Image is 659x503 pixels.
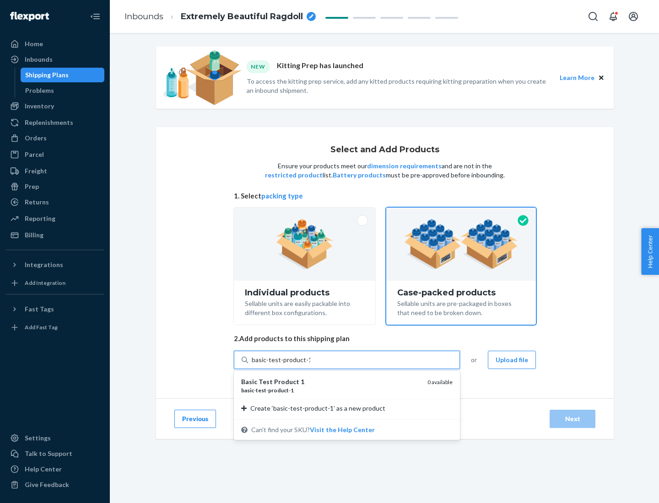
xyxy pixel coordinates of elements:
[624,7,643,26] button: Open account menu
[25,150,44,159] div: Parcel
[5,276,104,290] a: Add Integration
[427,379,453,385] span: 0 available
[5,462,104,476] a: Help Center
[21,68,105,82] a: Shipping Plans
[25,449,72,458] div: Talk to Support
[268,387,289,394] em: product
[333,171,386,180] button: Battery products
[25,214,55,223] div: Reporting
[5,446,104,461] a: Talk to Support
[256,387,266,394] em: test
[261,191,303,201] button: packing type
[124,11,163,21] a: Inbounds
[25,86,54,95] div: Problems
[330,145,439,155] h1: Select and Add Products
[117,3,323,30] ol: breadcrumbs
[25,102,54,111] div: Inventory
[25,198,49,207] div: Returns
[25,260,63,269] div: Integrations
[247,60,270,73] div: NEW
[641,228,659,275] button: Help Center
[25,230,43,240] div: Billing
[247,77,551,95] p: To access the kitting prep service, add any kitted products requiring kitting preparation when yo...
[5,320,104,335] a: Add Fast Tag
[550,410,595,428] button: Next
[488,351,536,369] button: Upload file
[5,431,104,445] a: Settings
[5,179,104,194] a: Prep
[301,378,304,385] em: 1
[245,297,364,317] div: Sellable units are easily packable into different box configurations.
[604,7,622,26] button: Open notifications
[5,164,104,178] a: Freight
[596,73,606,83] button: Close
[234,334,536,343] span: 2. Add products to this shipping plan
[25,433,51,443] div: Settings
[5,131,104,145] a: Orders
[291,387,294,394] em: 1
[174,410,216,428] button: Previous
[25,465,62,474] div: Help Center
[25,39,43,48] div: Home
[25,166,47,176] div: Freight
[404,219,518,269] img: case-pack.59cecea509d18c883b923b81aeac6d0b.png
[276,219,333,269] img: individual-pack.facf35554cb0f1810c75b2bd6df2d64e.png
[259,378,273,385] em: Test
[5,257,104,272] button: Integrations
[25,70,69,80] div: Shipping Plans
[310,425,375,434] button: Basic Test Product 1basic-test-product-10 availableCreate ‘basic-test-product-1’ as a new product...
[181,11,303,23] span: Extremely Beautiful Ragdoll
[557,414,588,423] div: Next
[367,161,442,171] button: dimension requirements
[251,425,375,434] span: Can't find your SKU?
[274,378,299,385] em: Product
[25,279,65,287] div: Add Integration
[5,477,104,492] button: Give Feedback
[265,171,323,180] button: restricted product
[25,182,39,191] div: Prep
[86,7,104,26] button: Close Navigation
[250,404,385,413] span: Create ‘basic-test-product-1’ as a new product
[25,305,54,314] div: Fast Tags
[5,147,104,162] a: Parcel
[5,228,104,242] a: Billing
[241,386,420,394] div: - - -
[5,302,104,316] button: Fast Tags
[25,480,69,489] div: Give Feedback
[252,355,310,364] input: Basic Test Product 1basic-test-product-10 availableCreate ‘basic-test-product-1’ as a new product...
[234,191,536,201] span: 1. Select
[5,52,104,67] a: Inbounds
[264,161,506,180] p: Ensure your products meet our and are not in the list. must be pre-approved before inbounding.
[5,195,104,209] a: Returns
[5,37,104,51] a: Home
[25,55,53,64] div: Inbounds
[471,355,477,364] span: or
[241,387,254,394] em: basic
[25,134,47,143] div: Orders
[25,118,73,127] div: Replenishments
[245,288,364,297] div: Individual products
[25,323,58,331] div: Add Fast Tag
[560,73,594,83] button: Learn More
[5,115,104,130] a: Replenishments
[397,288,525,297] div: Case-packed products
[241,378,257,385] em: Basic
[277,60,363,73] p: Kitting Prep has launched
[21,83,105,98] a: Problems
[5,99,104,113] a: Inventory
[584,7,602,26] button: Open Search Box
[10,12,49,21] img: Flexport logo
[397,297,525,317] div: Sellable units are pre-packaged in boxes that need to be broken down.
[5,211,104,226] a: Reporting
